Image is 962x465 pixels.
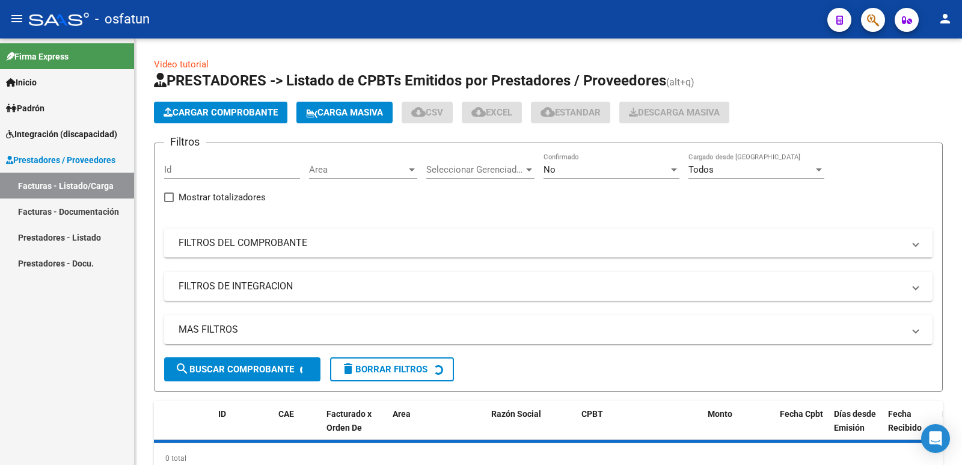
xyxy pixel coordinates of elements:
[486,401,577,454] datatable-header-cell: Razón Social
[834,409,876,433] span: Días desde Emisión
[164,229,933,257] mat-expansion-panel-header: FILTROS DEL COMPROBANTE
[154,102,287,123] button: Cargar Comprobante
[179,280,904,293] mat-panel-title: FILTROS DE INTEGRACION
[426,164,524,175] span: Seleccionar Gerenciador
[411,107,443,118] span: CSV
[341,364,427,375] span: Borrar Filtros
[6,128,117,141] span: Integración (discapacidad)
[471,105,486,119] mat-icon: cloud_download
[577,401,703,454] datatable-header-cell: CPBT
[921,424,950,453] div: Open Intercom Messenger
[95,6,150,32] span: - osfatun
[179,323,904,336] mat-panel-title: MAS FILTROS
[581,409,603,419] span: CPBT
[541,105,555,119] mat-icon: cloud_download
[619,102,729,123] button: Descarga Masiva
[175,362,189,376] mat-icon: search
[666,76,694,88] span: (alt+q)
[388,401,469,454] datatable-header-cell: Area
[218,409,226,419] span: ID
[274,401,322,454] datatable-header-cell: CAE
[491,409,541,419] span: Razón Social
[179,190,266,205] span: Mostrar totalizadores
[780,409,823,419] span: Fecha Cpbt
[179,236,904,250] mat-panel-title: FILTROS DEL COMPROBANTE
[708,409,732,419] span: Monto
[154,59,209,70] a: Video tutorial
[883,401,937,454] datatable-header-cell: Fecha Recibido
[164,107,278,118] span: Cargar Comprobante
[164,272,933,301] mat-expansion-panel-header: FILTROS DE INTEGRACION
[330,357,454,381] button: Borrar Filtros
[6,50,69,63] span: Firma Express
[619,102,729,123] app-download-masive: Descarga masiva de comprobantes (adjuntos)
[306,107,383,118] span: Carga Masiva
[471,107,512,118] span: EXCEL
[888,409,922,433] span: Fecha Recibido
[629,107,720,118] span: Descarga Masiva
[326,409,372,433] span: Facturado x Orden De
[541,107,601,118] span: Estandar
[164,315,933,344] mat-expansion-panel-header: MAS FILTROS
[938,11,952,26] mat-icon: person
[6,76,37,89] span: Inicio
[164,357,320,381] button: Buscar Comprobante
[309,164,406,175] span: Area
[544,164,556,175] span: No
[411,105,426,119] mat-icon: cloud_download
[775,401,829,454] datatable-header-cell: Fecha Cpbt
[213,401,274,454] datatable-header-cell: ID
[703,401,775,454] datatable-header-cell: Monto
[164,134,206,150] h3: Filtros
[10,11,24,26] mat-icon: menu
[393,409,411,419] span: Area
[462,102,522,123] button: EXCEL
[296,102,393,123] button: Carga Masiva
[341,362,355,376] mat-icon: delete
[175,364,294,375] span: Buscar Comprobante
[154,72,666,89] span: PRESTADORES -> Listado de CPBTs Emitidos por Prestadores / Proveedores
[278,409,294,419] span: CAE
[829,401,883,454] datatable-header-cell: Días desde Emisión
[402,102,453,123] button: CSV
[531,102,610,123] button: Estandar
[322,401,388,454] datatable-header-cell: Facturado x Orden De
[6,153,115,167] span: Prestadores / Proveedores
[6,102,44,115] span: Padrón
[688,164,714,175] span: Todos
